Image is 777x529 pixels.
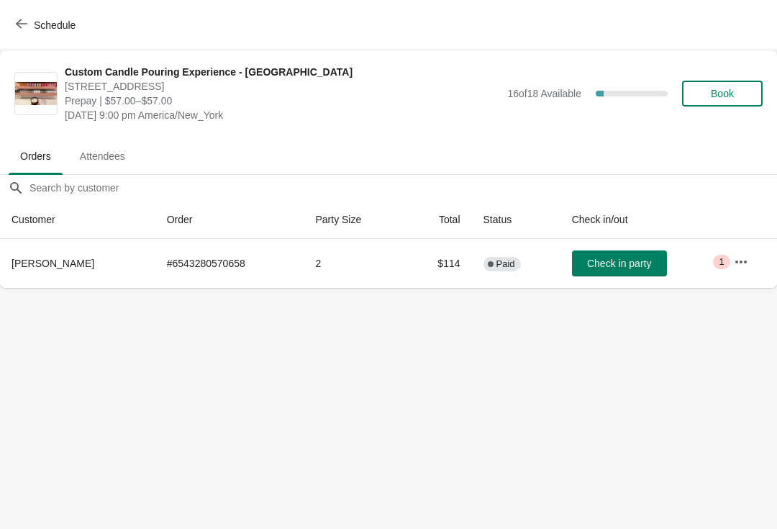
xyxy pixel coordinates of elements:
span: Custom Candle Pouring Experience - [GEOGRAPHIC_DATA] [65,65,500,79]
span: 1 [719,256,724,268]
input: Search by customer [29,175,777,201]
span: [DATE] 9:00 pm America/New_York [65,108,500,122]
span: Schedule [34,19,76,31]
button: Schedule [7,12,87,38]
th: Check in/out [560,201,722,239]
td: # 6543280570658 [155,239,304,288]
th: Total [405,201,472,239]
button: Check in party [572,250,667,276]
span: Check in party [587,258,651,269]
span: [PERSON_NAME] [12,258,94,269]
td: 2 [304,239,404,288]
span: Attendees [68,143,137,169]
img: Custom Candle Pouring Experience - Fort Lauderdale [15,82,57,106]
span: Book [711,88,734,99]
span: Orders [9,143,63,169]
span: [STREET_ADDRESS] [65,79,500,94]
th: Order [155,201,304,239]
th: Status [472,201,560,239]
span: 16 of 18 Available [507,88,581,99]
span: Prepay | $57.00–$57.00 [65,94,500,108]
th: Party Size [304,201,404,239]
td: $114 [405,239,472,288]
span: Paid [496,258,515,270]
button: Book [682,81,763,107]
